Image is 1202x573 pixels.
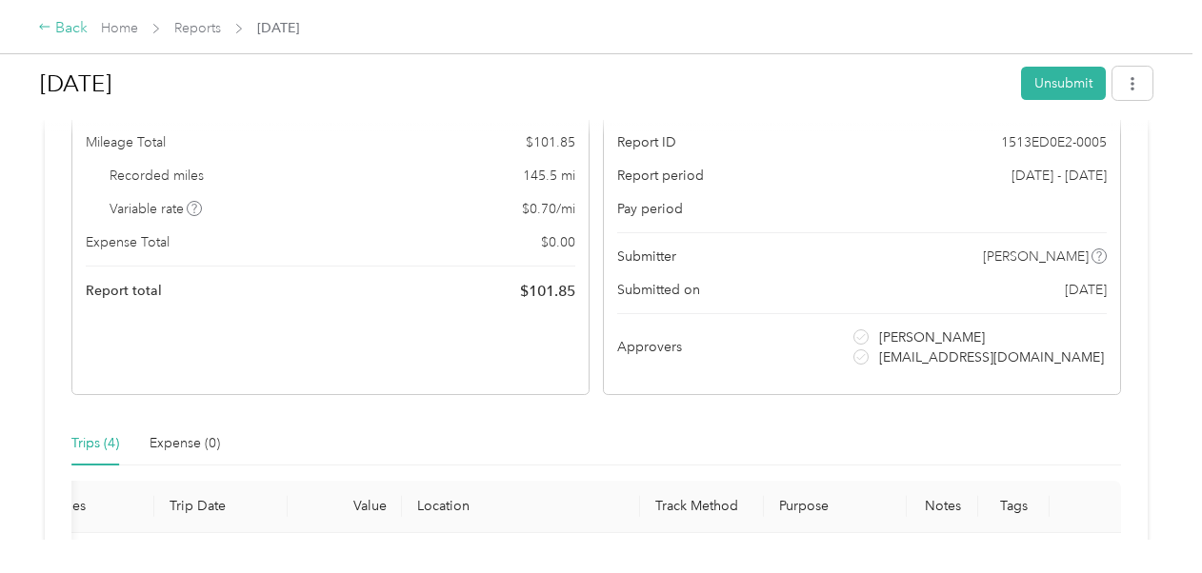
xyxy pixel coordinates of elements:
th: Value [288,481,402,533]
button: Unsubmit [1021,67,1106,100]
span: Recorded miles [110,166,204,186]
div: Trips (4) [71,433,119,454]
span: $ 101.85 [520,280,575,303]
th: Purpose [764,481,907,533]
h1: Sep 2025 [40,61,1008,107]
span: Variable rate [110,199,203,219]
span: [DATE] - [DATE] [1012,166,1107,186]
div: Back [38,17,88,40]
th: Tags [978,481,1050,533]
span: Report total [86,281,162,301]
span: Submitted on [617,280,700,300]
span: 145.5 mi [523,166,575,186]
th: Notes [907,481,978,533]
span: [DATE] [1065,280,1107,300]
span: Pay period [617,199,683,219]
span: Report period [617,166,704,186]
span: [PERSON_NAME] [983,247,1089,267]
span: Report ID [617,132,676,152]
span: $ 0.70 / mi [522,199,575,219]
th: Location [402,481,640,533]
span: [DATE] [257,18,299,38]
a: Reports [174,20,221,36]
span: $ 0.00 [541,232,575,252]
span: Approvers [617,337,682,357]
span: [EMAIL_ADDRESS][DOMAIN_NAME] [879,347,1104,367]
th: Trip Date [154,481,288,533]
span: Mileage Total [86,132,166,152]
th: Track Method [640,481,764,533]
span: [PERSON_NAME] [879,327,985,347]
iframe: Everlance-gr Chat Button Frame [1095,466,1202,573]
span: 1513ED0E2-0005 [1001,132,1107,152]
th: Miles [38,481,154,533]
div: Expense (0) [150,433,220,454]
span: $ 101.85 [526,132,575,152]
span: Expense Total [86,232,170,252]
a: Home [101,20,138,36]
span: Submitter [617,247,676,267]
